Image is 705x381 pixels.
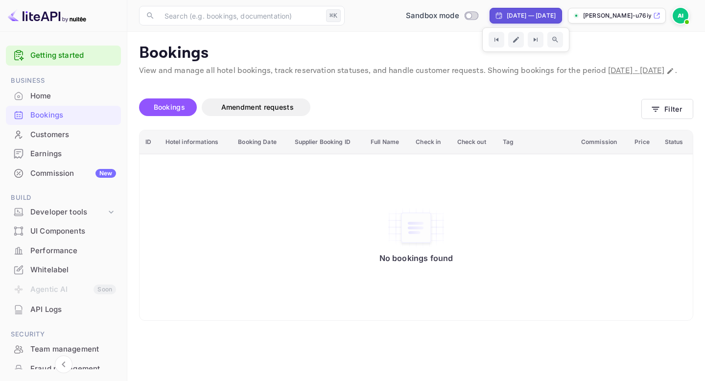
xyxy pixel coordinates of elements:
[6,329,121,340] span: Security
[547,32,563,48] button: Zoom out time range
[402,10,482,22] div: Switch to Production mode
[6,340,121,358] a: Team management
[95,169,116,178] div: New
[365,130,410,154] th: Full Name
[30,264,116,276] div: Whitelabel
[140,130,693,320] table: booking table
[6,241,121,260] a: Performance
[410,130,451,154] th: Check in
[30,50,116,61] a: Getting started
[575,130,629,154] th: Commission
[30,226,116,237] div: UI Components
[6,164,121,183] div: CommissionNew
[326,9,341,22] div: ⌘K
[6,359,121,379] div: Fraud management
[221,103,294,111] span: Amendment requests
[641,99,693,119] button: Filter
[6,144,121,164] div: Earnings
[30,304,116,315] div: API Logs
[55,356,72,373] button: Collapse navigation
[528,32,543,48] button: Go to next time period
[489,32,504,48] button: Go to previous time period
[139,98,641,116] div: account-settings tabs
[406,10,459,22] span: Sandbox mode
[6,241,121,261] div: Performance
[6,300,121,318] a: API Logs
[6,300,121,319] div: API Logs
[6,359,121,378] a: Fraud management
[6,87,121,105] a: Home
[232,130,288,154] th: Booking Date
[608,66,664,76] span: [DATE] - [DATE]
[6,204,121,221] div: Developer tools
[6,340,121,359] div: Team management
[665,66,675,76] button: Change date range
[6,261,121,280] div: Whitelabel
[6,46,121,66] div: Getting started
[30,91,116,102] div: Home
[30,148,116,160] div: Earnings
[508,32,524,48] button: Edit date range
[30,110,116,121] div: Bookings
[140,130,160,154] th: ID
[387,207,446,248] img: No bookings found
[159,6,322,25] input: Search (e.g. bookings, documentation)
[30,168,116,179] div: Commission
[6,106,121,125] div: Bookings
[6,192,121,203] span: Build
[6,144,121,163] a: Earnings
[583,11,651,20] p: [PERSON_NAME]-u76iy.nui...
[8,8,86,24] img: LiteAPI logo
[6,164,121,182] a: CommissionNew
[507,11,556,20] div: [DATE] — [DATE]
[30,344,116,355] div: Team management
[30,245,116,257] div: Performance
[629,130,658,154] th: Price
[379,253,453,263] p: No bookings found
[6,75,121,86] span: Business
[139,44,693,63] p: Bookings
[30,363,116,375] div: Fraud management
[497,130,575,154] th: Tag
[6,222,121,240] a: UI Components
[160,130,233,154] th: Hotel informations
[673,8,688,24] img: Ali IHNOUSSA
[154,103,185,111] span: Bookings
[289,130,365,154] th: Supplier Booking ID
[30,129,116,141] div: Customers
[451,130,497,154] th: Check out
[6,125,121,144] div: Customers
[659,130,693,154] th: Status
[6,87,121,106] div: Home
[6,261,121,279] a: Whitelabel
[6,222,121,241] div: UI Components
[139,65,693,77] p: View and manage all hotel bookings, track reservation statuses, and handle customer requests. Sho...
[6,106,121,124] a: Bookings
[30,207,106,218] div: Developer tools
[6,125,121,143] a: Customers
